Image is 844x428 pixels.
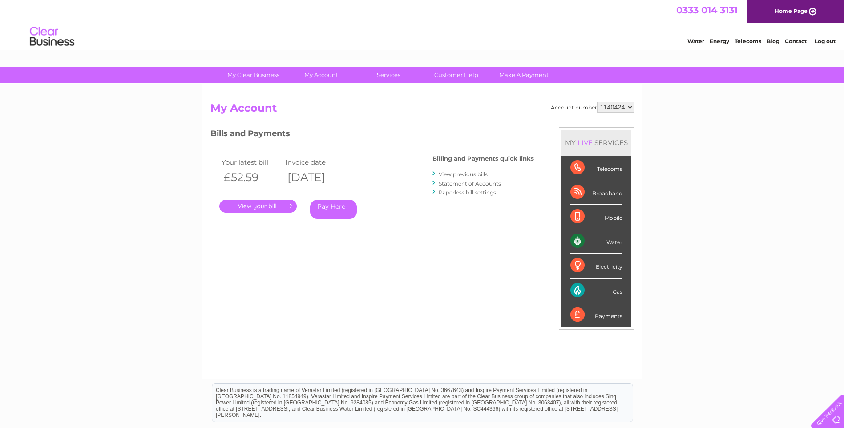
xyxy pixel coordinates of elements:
[439,189,496,196] a: Paperless bill settings
[284,67,358,83] a: My Account
[432,155,534,162] h4: Billing and Payments quick links
[570,180,622,205] div: Broadband
[570,156,622,180] div: Telecoms
[561,130,631,155] div: MY SERVICES
[217,67,290,83] a: My Clear Business
[310,200,357,219] a: Pay Here
[420,67,493,83] a: Customer Help
[219,168,283,186] th: £52.59
[283,168,347,186] th: [DATE]
[676,4,738,16] a: 0333 014 3131
[815,38,836,44] a: Log out
[785,38,807,44] a: Contact
[735,38,761,44] a: Telecoms
[219,200,297,213] a: .
[710,38,729,44] a: Energy
[439,180,501,187] a: Statement of Accounts
[570,303,622,327] div: Payments
[439,171,488,178] a: View previous bills
[352,67,425,83] a: Services
[570,279,622,303] div: Gas
[210,127,534,143] h3: Bills and Payments
[219,156,283,168] td: Your latest bill
[210,102,634,119] h2: My Account
[687,38,704,44] a: Water
[570,205,622,229] div: Mobile
[29,23,75,50] img: logo.png
[283,156,347,168] td: Invoice date
[570,229,622,254] div: Water
[487,67,561,83] a: Make A Payment
[767,38,779,44] a: Blog
[551,102,634,113] div: Account number
[570,254,622,278] div: Electricity
[212,5,633,43] div: Clear Business is a trading name of Verastar Limited (registered in [GEOGRAPHIC_DATA] No. 3667643...
[576,138,594,147] div: LIVE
